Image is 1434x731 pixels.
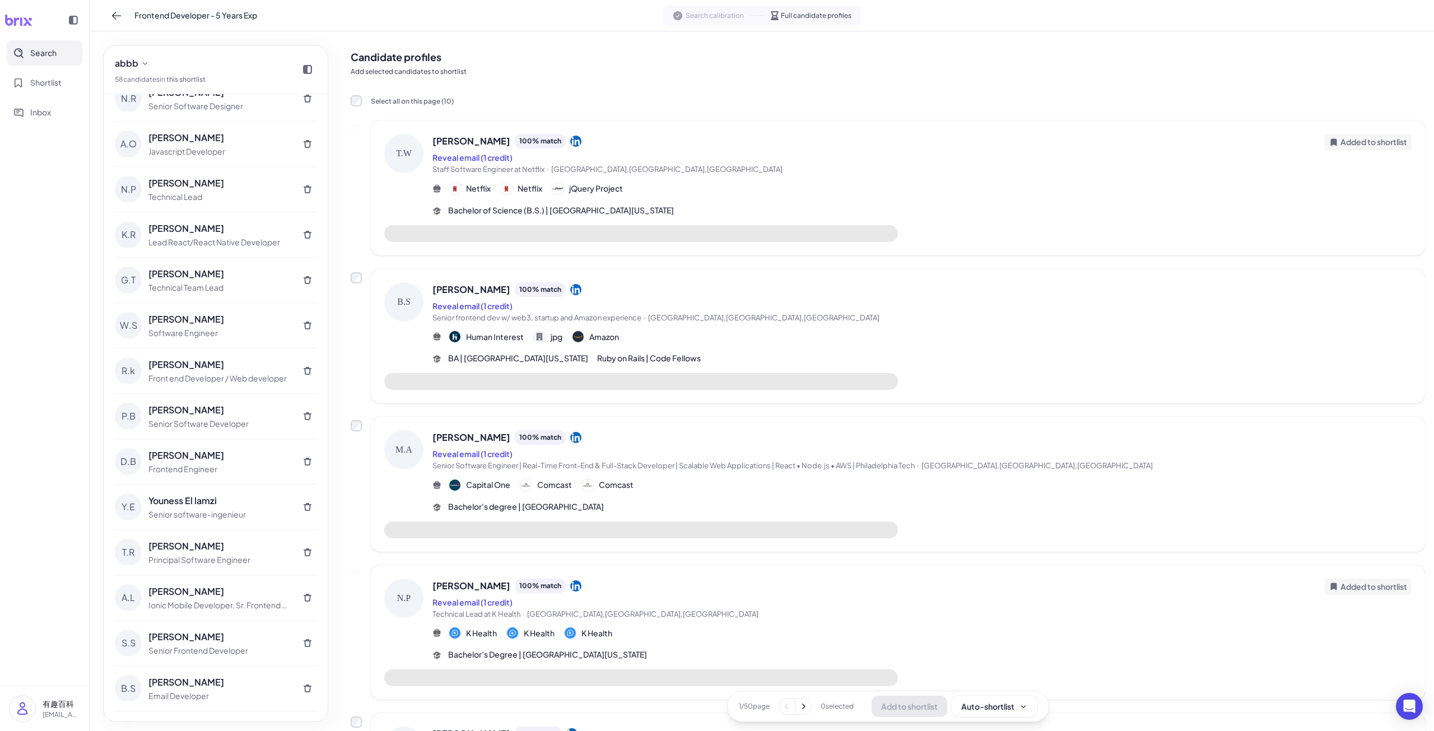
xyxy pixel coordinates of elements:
[115,85,142,112] div: N.R
[148,222,292,235] div: [PERSON_NAME]
[572,331,584,342] img: 公司logo
[449,331,460,342] img: 公司logo
[507,627,518,639] img: 公司logo
[30,106,51,118] span: Inbox
[115,221,142,248] div: K.R
[351,67,1425,77] p: Add selected candidates to shortlist
[148,358,292,371] div: [PERSON_NAME]
[466,183,491,194] span: Netflix
[115,630,142,656] div: S.S
[115,675,142,702] div: B.S
[148,236,292,248] div: Lead React/React Native Developer
[148,599,292,611] div: Ionic Mobile Developer, Sr. Frontend Engineer
[432,597,513,608] button: Reveal email (1 credit)
[917,461,919,470] span: ·
[351,272,362,283] label: Add to shortlist
[432,448,513,460] button: Reveal email (1 credit)
[148,282,292,294] div: Technical Team Lead
[115,75,206,85] div: 58 candidate s in
[599,479,634,491] span: Comcast
[115,448,142,475] div: D.B
[371,97,454,105] span: Select all on this page ( 10 )
[7,40,82,66] button: Search
[148,176,292,190] div: [PERSON_NAME]
[30,47,57,59] span: Search
[515,430,566,445] div: 100 % match
[351,49,1425,64] h2: Candidate profiles
[148,539,292,553] div: [PERSON_NAME]
[952,696,1037,717] button: Auto-shortlist
[115,584,142,611] div: A.L
[43,698,80,710] p: 有趣百科
[644,313,646,322] span: ·
[115,57,138,70] span: abbb
[449,627,460,639] img: 公司logo
[148,403,292,417] div: [PERSON_NAME]
[739,701,770,711] span: 1 / 50 page
[432,313,641,322] span: Senior frontend dev w/ web3, startup and Amazon experience
[30,77,62,89] span: Shortlist
[115,176,142,203] div: N.P
[432,134,510,148] span: [PERSON_NAME]
[148,509,292,520] div: Senior software-ingenieur
[148,100,292,112] div: Senior Software Designer
[448,501,604,513] span: Bachelor's degree | [GEOGRAPHIC_DATA]
[523,609,525,618] span: ·
[515,579,566,593] div: 100 % match
[466,331,524,343] span: Human Interest
[10,696,35,721] img: user_logo.png
[148,327,292,339] div: Software Engineer
[648,313,879,322] span: [GEOGRAPHIC_DATA],[GEOGRAPHIC_DATA],[GEOGRAPHIC_DATA]
[449,183,460,194] img: 公司logo
[115,131,142,157] div: A.O
[432,165,544,174] span: Staff Software Engineer at Netflix
[148,463,292,475] div: Frontend Engineer
[466,479,510,491] span: Capital One
[351,569,362,580] label: Already in shortlist
[148,191,292,203] div: Technical Lead
[1340,136,1407,148] span: Added to shortlist
[148,313,292,326] div: [PERSON_NAME]
[7,70,82,95] button: Shortlist
[551,165,783,174] span: [GEOGRAPHIC_DATA],[GEOGRAPHIC_DATA],[GEOGRAPHIC_DATA]
[547,165,549,174] span: ·
[148,131,292,145] div: [PERSON_NAME]
[351,716,362,728] label: Add to shortlist
[589,331,619,343] span: Amazon
[432,300,513,312] button: Reveal email (1 credit)
[821,701,854,711] span: 0 selected
[148,554,292,566] div: Principal Software Engineer
[448,649,647,660] span: Bachelor’s Degree | [GEOGRAPHIC_DATA][US_STATE]
[148,449,292,462] div: [PERSON_NAME]
[148,645,292,656] div: Senior Frontend Developer
[148,373,292,384] div: Front end Developer / Web developer
[1340,581,1407,593] span: Added to shortlist
[115,493,142,520] div: Y.E
[384,430,423,469] div: M.A
[384,282,423,322] div: B.S
[527,609,758,618] span: [GEOGRAPHIC_DATA],[GEOGRAPHIC_DATA],[GEOGRAPHIC_DATA]
[518,183,542,194] span: Netflix
[515,282,566,297] div: 100 % match
[781,11,851,21] span: Full candidate profiles
[551,331,562,343] span: jpg
[597,352,701,364] span: Ruby on Rails | Code Fellows
[449,479,460,491] img: 公司logo
[432,152,513,164] button: Reveal email (1 credit)
[515,134,566,148] div: 100 % match
[1396,693,1423,720] div: Open Intercom Messenger
[148,676,292,689] div: [PERSON_NAME]
[432,283,510,296] span: [PERSON_NAME]
[115,267,142,294] div: G.T
[921,461,1153,470] span: [GEOGRAPHIC_DATA],[GEOGRAPHIC_DATA],[GEOGRAPHIC_DATA]
[148,690,292,702] div: Email Developer
[466,627,497,639] span: K Health
[115,539,142,566] div: T.R
[432,579,510,593] span: [PERSON_NAME]
[115,312,142,339] div: W.S
[448,352,588,364] span: BA | [GEOGRAPHIC_DATA][US_STATE]
[115,357,142,384] div: R.k
[520,479,532,491] img: 公司logo
[384,134,423,173] div: T.W
[148,630,292,644] div: [PERSON_NAME]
